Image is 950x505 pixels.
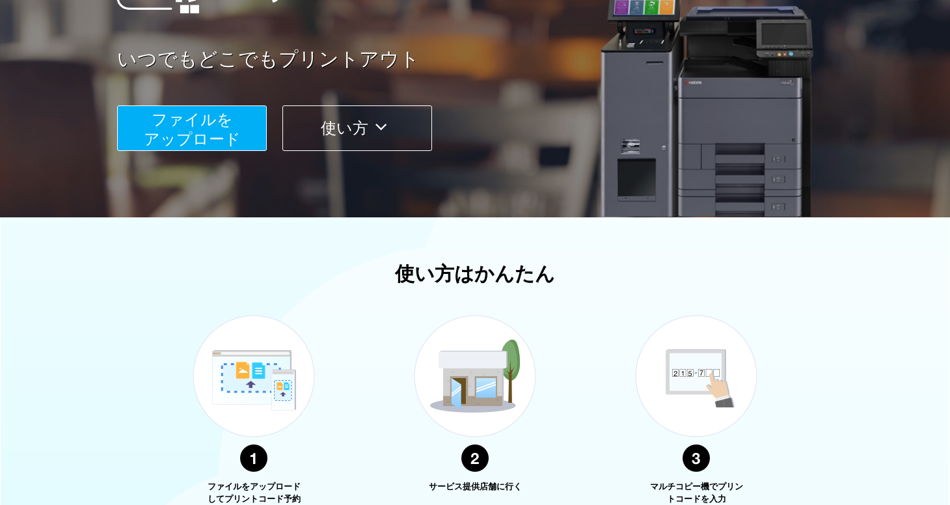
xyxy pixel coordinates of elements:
[117,105,267,151] button: ファイルを​​アップロード
[144,111,241,148] span: ファイルを ​​アップロード
[117,46,865,74] a: いつでもどこでもプリントアウト
[647,481,745,505] p: マルチコピー機でプリントコードを入力
[426,481,524,493] p: サービス提供店舗に行く
[282,105,432,151] button: 使い方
